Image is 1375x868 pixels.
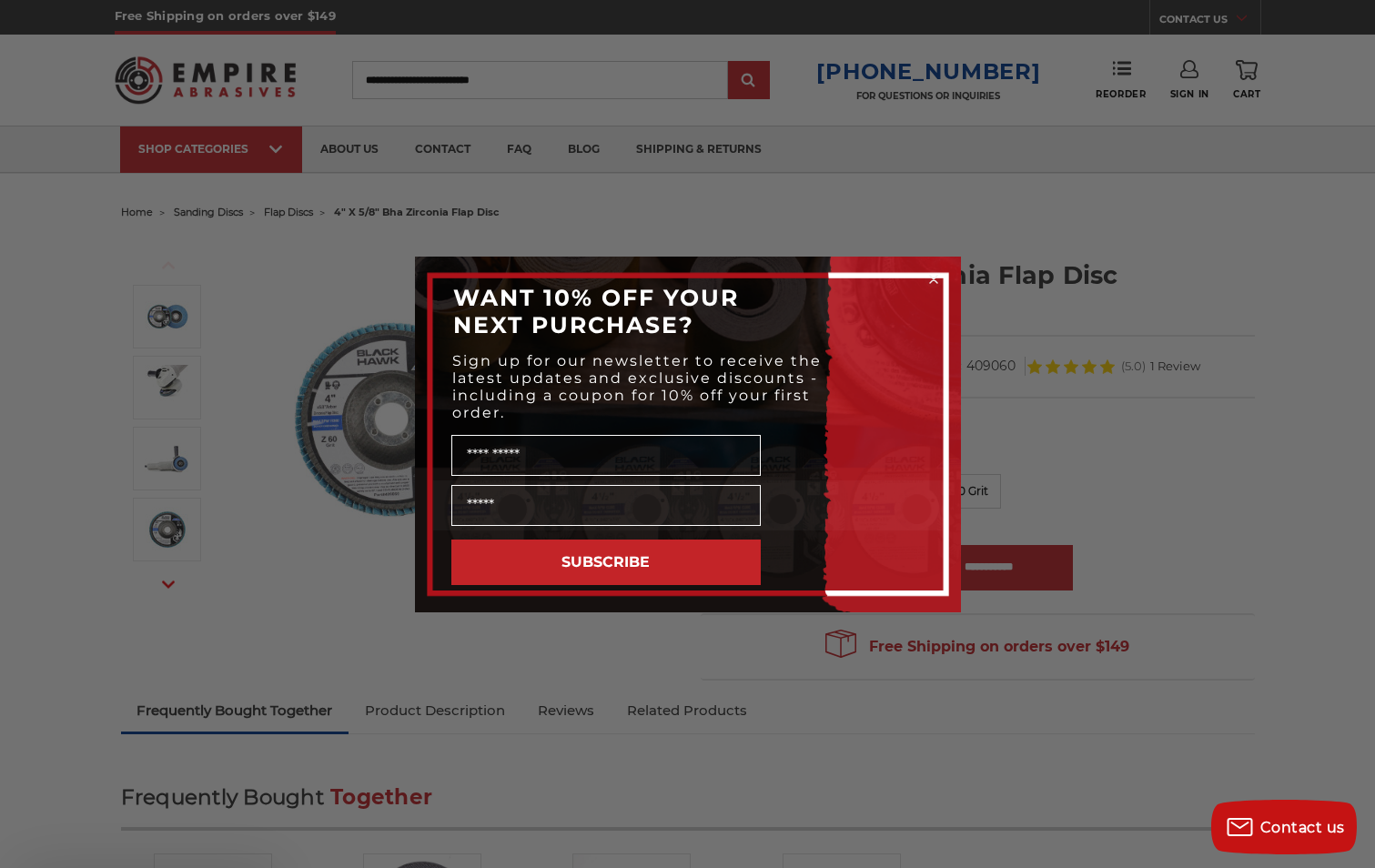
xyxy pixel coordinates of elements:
[1260,819,1345,836] span: Contact us
[452,352,822,421] span: Sign up for our newsletter to receive the latest updates and exclusive discounts - including a co...
[1211,800,1357,854] button: Contact us
[451,485,761,526] input: Email
[451,540,761,585] button: SUBSCRIBE
[925,270,943,288] button: Close dialog
[453,284,739,338] span: WANT 10% OFF YOUR NEXT PURCHASE?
